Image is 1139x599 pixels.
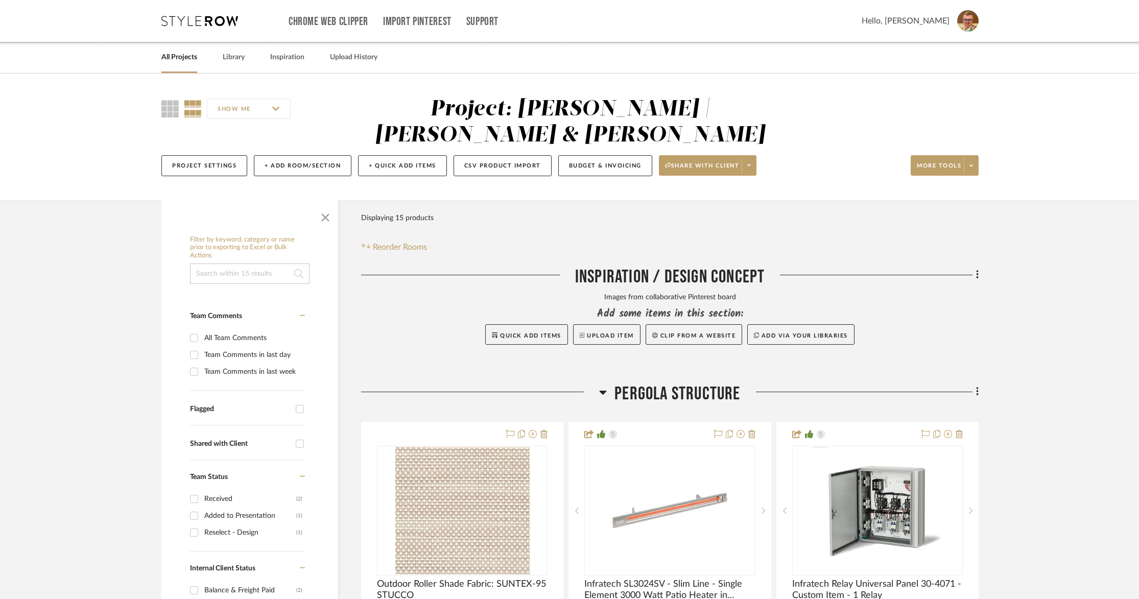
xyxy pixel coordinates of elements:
span: Reorder Rooms [373,241,427,253]
button: + Quick Add Items [358,155,447,176]
img: Outdoor Roller Shade Fabric: SUNTEX-95 STUCCO [395,447,530,574]
div: Shared with Client [190,440,291,448]
div: (1) [296,508,302,524]
button: More tools [911,155,979,176]
span: Quick Add Items [500,333,561,339]
div: Team Comments in last week [204,364,302,380]
div: Add some items in this section: [361,307,979,321]
div: All Team Comments [204,330,302,346]
a: Upload History [330,51,377,64]
span: Internal Client Status [190,565,255,572]
a: All Projects [161,51,197,64]
div: Team Comments in last day [204,347,302,363]
div: Flagged [190,405,291,414]
span: Share with client [665,162,740,177]
button: CSV Product Import [454,155,552,176]
button: Quick Add Items [485,324,568,345]
div: Project: [PERSON_NAME] | [PERSON_NAME] & [PERSON_NAME] [375,99,766,146]
button: Budget & Invoicing [558,155,652,176]
div: Displaying 15 products [361,208,434,228]
div: Reselect - Design [204,524,296,541]
button: Clip from a website [646,324,742,345]
h6: Filter by keyword, category or name prior to exporting to Excel or Bulk Actions [190,236,310,260]
button: Add via your libraries [747,324,855,345]
img: avatar [957,10,979,32]
button: Share with client [659,155,757,176]
img: Infratech SL3024SV - Slim Line - Single Element 3000 Watt Patio Heater in Stainless Steel Finish [606,447,733,574]
a: Chrome Web Clipper [289,17,368,26]
div: Balance & Freight Paid [204,582,296,598]
span: Team Status [190,473,228,481]
button: Upload Item [573,324,640,345]
span: Team Comments [190,313,242,320]
span: Pergola Structure [614,383,740,405]
div: Images from collaborative Pinterest board [361,292,979,303]
input: Search within 15 results [190,263,310,284]
a: Inspiration [270,51,304,64]
button: Reorder Rooms [361,241,427,253]
a: Support [466,17,499,26]
div: Received [204,491,296,507]
div: (2) [296,491,302,507]
div: Added to Presentation [204,508,296,524]
span: Hello, [PERSON_NAME] [862,15,950,27]
img: Infratech Relay Universal Panel 30-4071 - Custom Item - 1 Relay [814,447,941,574]
button: Project Settings [161,155,247,176]
button: Close [315,205,336,226]
span: More tools [917,162,961,177]
a: Library [223,51,245,64]
button: + Add Room/Section [254,155,351,176]
div: (2) [296,582,302,598]
a: Import Pinterest [383,17,452,26]
div: (1) [296,524,302,541]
